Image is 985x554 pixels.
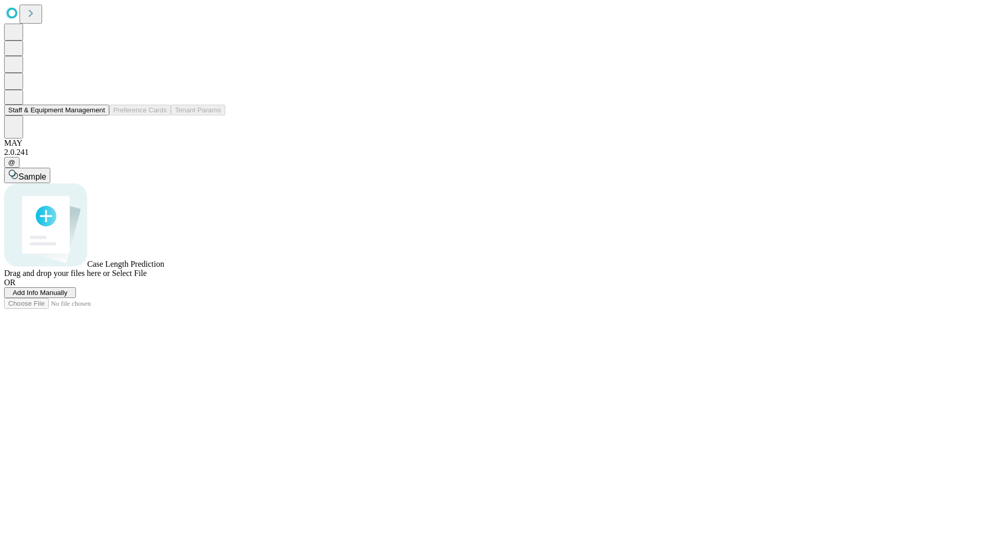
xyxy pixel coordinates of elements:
button: @ [4,157,19,168]
span: Sample [18,172,46,181]
button: Add Info Manually [4,287,76,298]
span: @ [8,159,15,166]
button: Staff & Equipment Management [4,105,109,115]
span: Select File [112,269,147,278]
div: MAY [4,138,981,148]
button: Preference Cards [109,105,171,115]
span: Add Info Manually [13,289,68,296]
span: Drag and drop your files here or [4,269,110,278]
span: Case Length Prediction [87,260,164,268]
button: Sample [4,168,50,183]
div: 2.0.241 [4,148,981,157]
span: OR [4,278,15,287]
button: Tenant Params [171,105,225,115]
